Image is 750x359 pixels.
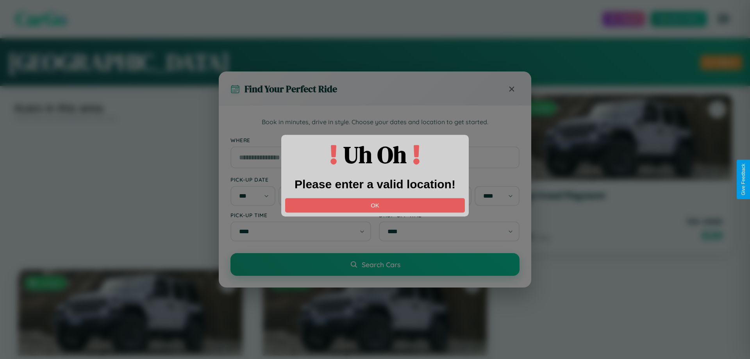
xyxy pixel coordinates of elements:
[230,212,371,218] label: Pick-up Time
[230,117,520,127] p: Book in minutes, drive in style. Choose your dates and location to get started.
[362,260,400,269] span: Search Cars
[230,137,520,143] label: Where
[379,212,520,218] label: Drop-off Time
[245,82,337,95] h3: Find Your Perfect Ride
[379,176,520,183] label: Drop-off Date
[230,176,371,183] label: Pick-up Date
